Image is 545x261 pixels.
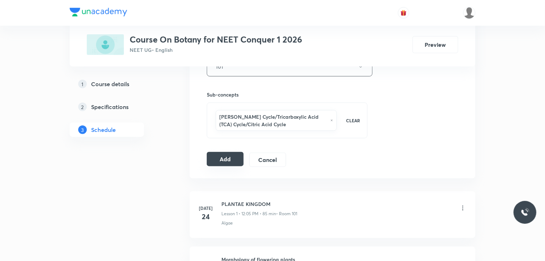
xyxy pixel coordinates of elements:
h4: 24 [199,211,213,222]
p: 2 [78,103,87,111]
button: Add [207,152,244,166]
img: CE609631-5534-4DED-B32C-585F76E7FC7E_plus.png [87,34,124,55]
p: Algae [221,220,233,226]
img: avatar [400,10,407,16]
h6: Sub-concepts [207,91,367,98]
button: avatar [398,7,409,19]
p: CLEAR [346,117,360,124]
h3: Course On Botany for NEET Conquer 1 2026 [130,34,302,45]
h5: Schedule [91,125,116,134]
p: Lesson 1 • 12:05 PM • 85 min [221,211,276,217]
a: Company Logo [70,8,127,18]
p: NEET UG • English [130,46,302,54]
img: ttu [521,208,529,217]
h6: PLANTAE KINGDOM [221,200,297,208]
p: 1 [78,80,87,88]
p: 3 [78,125,87,134]
button: Preview [412,36,458,53]
a: 1Course details [70,77,167,91]
h5: Specifications [91,103,129,111]
a: 2Specifications [70,100,167,114]
h5: Course details [91,80,129,88]
button: Cancel [249,153,286,167]
button: 101 [207,57,372,77]
p: • Room 101 [276,211,297,217]
h6: [PERSON_NAME] Cycle/Tricarboxylic Acid (TCA) Cycle/Citric Acid Cycle [219,113,327,128]
img: Athira [463,7,475,19]
h6: [DATE] [199,205,213,211]
img: Company Logo [70,8,127,16]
